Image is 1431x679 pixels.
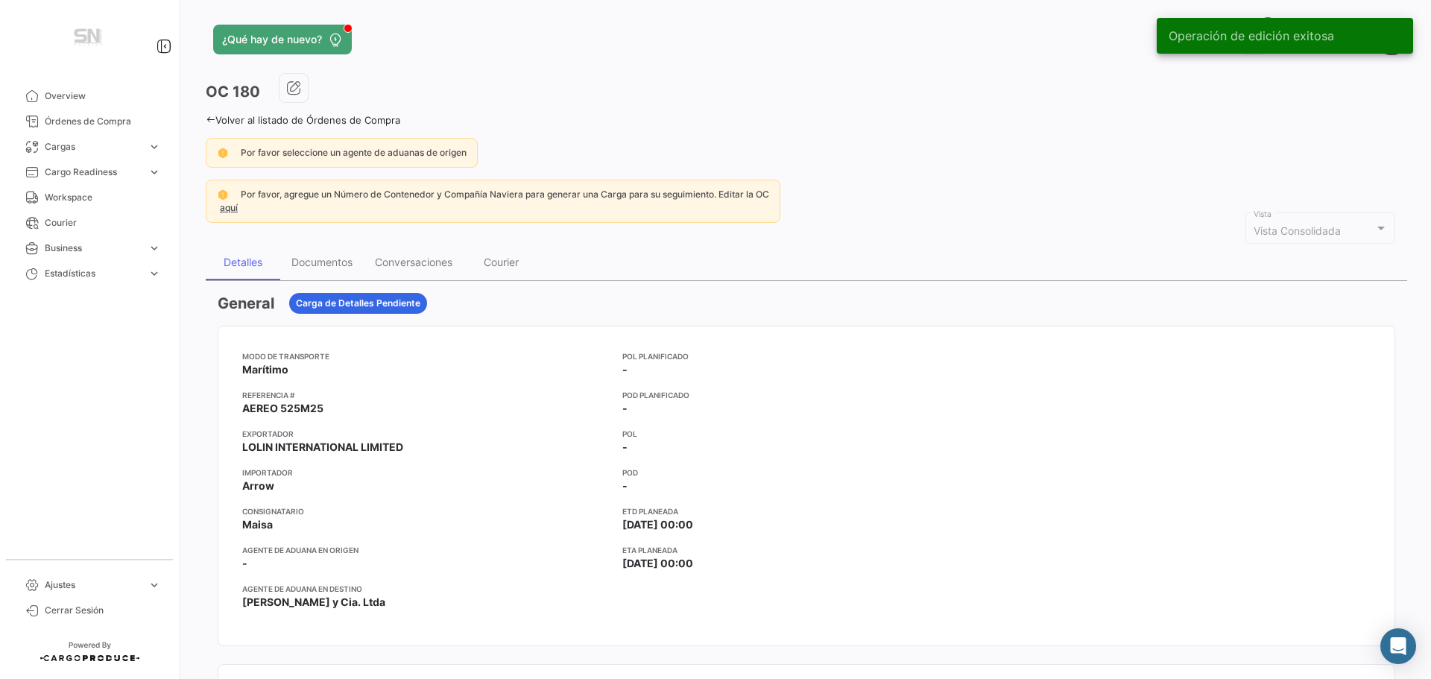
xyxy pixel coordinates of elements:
[12,185,167,210] a: Workspace
[291,256,353,268] div: Documentos
[224,256,262,268] div: Detalles
[45,140,142,154] span: Cargas
[1380,628,1416,664] div: Abrir Intercom Messenger
[622,389,991,401] app-card-info-title: POD Planificado
[1169,28,1334,43] span: Operación de edición exitosa
[296,297,420,310] span: Carga de Detalles Pendiente
[12,83,167,109] a: Overview
[622,362,628,377] span: -
[148,165,161,179] span: expand_more
[148,140,161,154] span: expand_more
[1254,224,1341,237] span: Vista Consolidada
[622,479,628,493] span: -
[622,350,991,362] app-card-info-title: POL Planificado
[12,109,167,134] a: Órdenes de Compra
[622,467,991,479] app-card-info-title: POD
[45,216,161,230] span: Courier
[242,505,610,517] app-card-info-title: Consignatario
[52,18,127,60] img: Manufactura+Logo.png
[242,362,288,377] span: Marítimo
[242,389,610,401] app-card-info-title: Referencia #
[622,440,628,455] span: -
[242,428,610,440] app-card-info-title: Exportador
[622,401,628,416] span: -
[241,189,769,200] span: Por favor, agregue un Número de Contenedor y Compañía Naviera para generar una Carga para su segu...
[241,147,467,158] span: Por favor seleccione un agente de aduanas de origen
[222,32,322,47] span: ¿Qué hay de nuevo?
[45,191,161,204] span: Workspace
[45,89,161,103] span: Overview
[242,544,610,556] app-card-info-title: Agente de Aduana en Origen
[148,578,161,592] span: expand_more
[375,256,452,268] div: Conversaciones
[213,25,352,54] button: ¿Qué hay de nuevo?
[45,604,161,617] span: Cerrar Sesión
[206,81,260,102] h3: OC 180
[45,578,142,592] span: Ajustes
[622,428,991,440] app-card-info-title: POL
[242,401,323,416] span: AEREO 525M25
[242,517,273,532] span: Maisa
[242,350,610,362] app-card-info-title: Modo de Transporte
[622,505,991,517] app-card-info-title: ETD planeada
[218,293,274,314] h3: General
[12,210,167,236] a: Courier
[622,544,991,556] app-card-info-title: ETA planeada
[242,583,610,595] app-card-info-title: Agente de Aduana en Destino
[45,115,161,128] span: Órdenes de Compra
[217,202,241,213] a: aquí
[622,517,693,532] span: [DATE] 00:00
[242,479,274,493] span: Arrow
[242,595,385,610] span: [PERSON_NAME] y Cia. Ltda
[45,165,142,179] span: Cargo Readiness
[242,467,610,479] app-card-info-title: Importador
[45,267,142,280] span: Estadísticas
[484,256,519,268] div: Courier
[206,114,400,126] a: Volver al listado de Órdenes de Compra
[148,267,161,280] span: expand_more
[622,556,693,571] span: [DATE] 00:00
[148,241,161,255] span: expand_more
[242,440,403,455] span: LOLIN INTERNATIONAL LIMITED
[45,241,142,255] span: Business
[242,556,247,571] span: -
